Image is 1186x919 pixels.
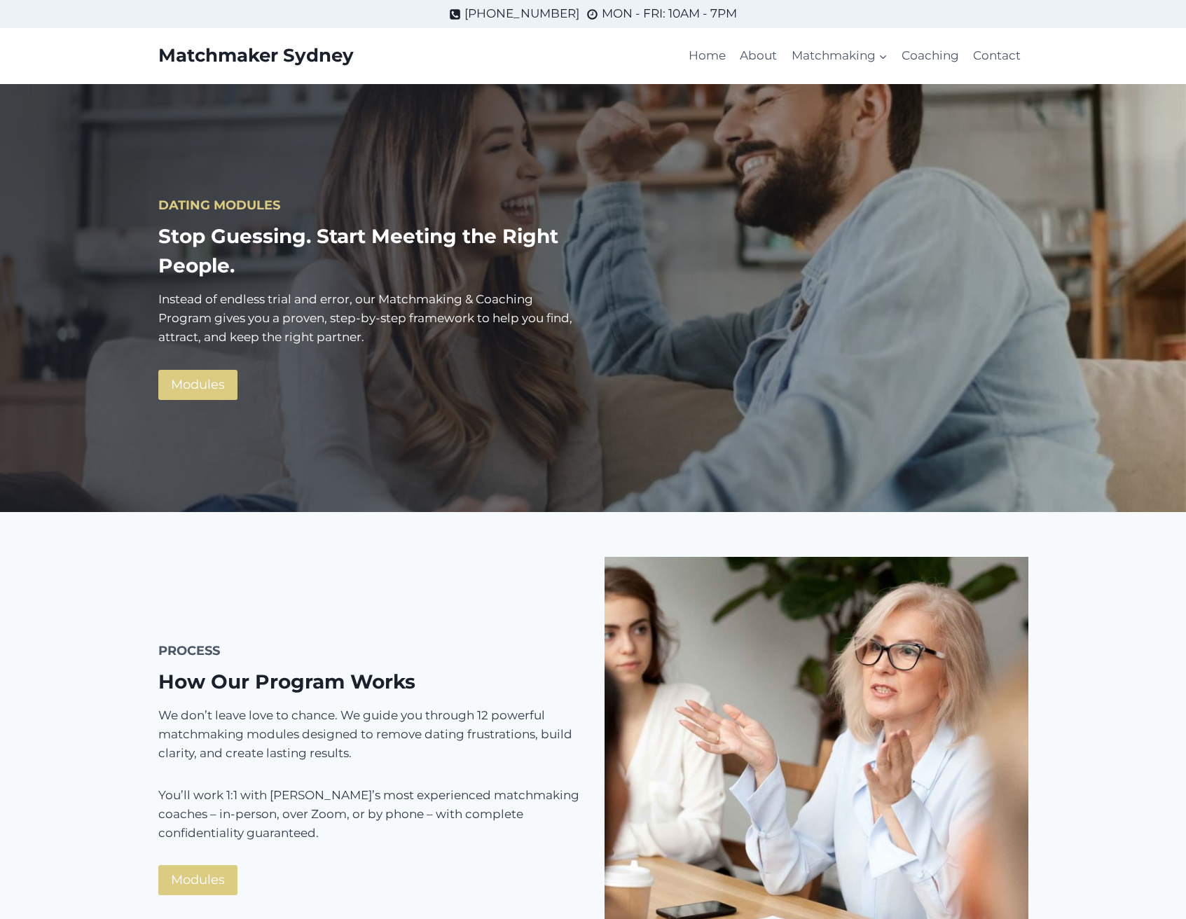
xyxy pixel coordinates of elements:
span: Modules [171,870,225,890]
a: Coaching [895,39,966,73]
span: Matchmaking [792,46,888,65]
a: Contact [966,39,1028,73]
a: Matchmaking [784,39,894,73]
h2: Stop Guessing. Start Meeting the Right People. [158,221,582,280]
a: Home [682,39,733,73]
p: We don’t leave love to chance. We guide you through 12 powerful matchmaking modules designed to r... [158,706,582,763]
h6: DATING MODULES [158,196,582,215]
p: Instead of endless trial and error, our Matchmaking & Coaching Program gives you a proven, step-b... [158,290,582,347]
span: [PHONE_NUMBER] [464,4,579,23]
h6: PROCESS [158,642,582,661]
a: [PHONE_NUMBER] [449,4,579,23]
h2: How Our Program Works [158,667,582,696]
nav: Primary [682,39,1028,73]
span: Modules [171,375,225,395]
a: About [733,39,784,73]
p: You’ll work 1:1 with [PERSON_NAME]’s most experienced matchmaking coaches – in-person, over Zoom,... [158,786,582,843]
a: Matchmaker Sydney [158,45,354,67]
span: MON - FRI: 10AM - 7PM [602,4,737,23]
